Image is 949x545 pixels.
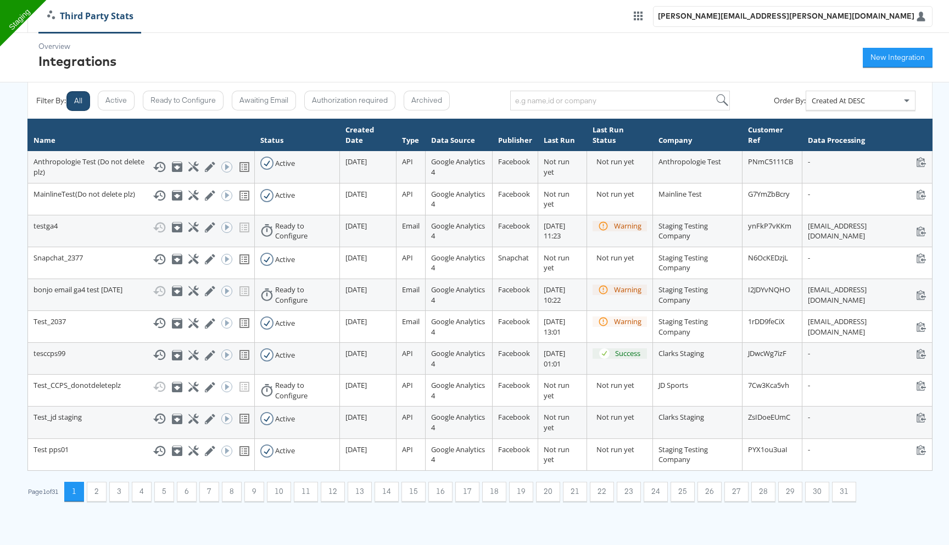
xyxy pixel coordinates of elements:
span: [DATE] [345,412,367,422]
svg: View missing tracking codes [238,189,251,202]
svg: View missing tracking codes [238,412,251,425]
span: [DATE] [345,380,367,390]
div: [EMAIL_ADDRESS][DOMAIN_NAME] [808,221,926,241]
span: Not run yet [544,380,570,401]
span: [DATE] [345,285,367,294]
span: Anthropologie Test [658,157,721,166]
svg: View missing tracking codes [238,444,251,458]
div: Active [275,318,295,329]
span: G7YmZbBcry [748,189,790,199]
span: Facebook [498,285,530,294]
span: [DATE] [345,221,367,231]
span: Not run yet [544,189,570,209]
button: 27 [724,482,749,502]
span: API [402,253,413,263]
div: Order By: [774,96,806,106]
span: N6OcKEDzjL [748,253,788,263]
button: 4 [132,482,152,502]
span: Google Analytics 4 [431,189,485,209]
span: Clarks Staging [658,348,704,358]
span: Not run yet [544,444,570,465]
th: Last Run Status [587,119,653,151]
div: Ready to Configure [275,380,334,401]
div: Anthropologie Test (Do not delete plz) [34,157,249,177]
span: Facebook [498,444,530,454]
span: Facebook [498,412,530,422]
th: Status [254,119,339,151]
div: - [808,157,926,167]
div: Not run yet [596,189,647,199]
button: 17 [455,482,479,502]
span: ZsIDoeEUmC [748,412,790,422]
div: Test_jd staging [34,412,249,425]
button: 26 [697,482,722,502]
span: Clarks Staging [658,412,704,422]
span: API [402,189,413,199]
div: Filter By: [36,96,66,106]
div: Not run yet [596,253,647,263]
span: Facebook [498,157,530,166]
svg: View missing tracking codes [238,316,251,330]
span: API [402,348,413,358]
span: [DATE] [345,444,367,454]
a: Third Party Stats [39,10,142,23]
span: API [402,157,413,166]
span: [DATE] [345,253,367,263]
th: Data Processing [802,119,933,151]
button: 12 [321,482,345,502]
button: 16 [428,482,453,502]
svg: View missing tracking codes [238,160,251,174]
div: - [808,444,926,455]
button: 22 [590,482,614,502]
span: API [402,380,413,390]
div: - [808,253,926,263]
span: Staging Testing Company [658,285,708,305]
span: [DATE] [345,157,367,166]
button: All [66,91,90,111]
span: Facebook [498,316,530,326]
div: Snapchat_2377 [34,253,249,266]
button: 21 [563,482,587,502]
svg: View missing tracking codes [238,348,251,362]
button: 25 [671,482,695,502]
button: 6 [177,482,197,502]
th: Customer Ref [743,119,802,151]
div: Warning [614,221,641,231]
span: Google Analytics 4 [431,285,485,305]
span: 7Cw3Kca5vh [748,380,789,390]
div: Not run yet [596,380,647,391]
th: Data Source [426,119,492,151]
button: 13 [348,482,372,502]
div: Warning [614,285,641,295]
span: API [402,444,413,454]
button: 9 [244,482,264,502]
button: Ready to Configure [143,91,224,110]
span: Google Analytics 4 [431,316,485,337]
span: JDwcWg7izF [748,348,786,358]
div: Not run yet [596,412,647,422]
span: [DATE] 10:22 [544,285,565,305]
th: Type [397,119,426,151]
div: [EMAIL_ADDRESS][DOMAIN_NAME] [808,285,926,305]
div: Active [275,446,295,456]
span: Not run yet [544,157,570,177]
div: - [808,189,926,199]
div: bonjo email ga4 test [DATE] [34,285,249,298]
div: Integrations [38,52,116,70]
span: PNmC5111CB [748,157,793,166]
th: Created Date [340,119,397,151]
span: Google Analytics 4 [431,253,485,273]
span: 1rDD9feCiX [748,316,785,326]
span: [DATE] 11:23 [544,221,565,241]
button: 8 [222,482,242,502]
span: Snapchat [498,253,529,263]
th: Name [28,119,255,151]
button: 28 [751,482,775,502]
span: Staging Testing Company [658,316,708,337]
div: - [808,412,926,422]
span: [DATE] 13:01 [544,316,565,337]
span: PYX1ou3uaI [748,444,788,454]
div: - [808,348,926,359]
span: [DATE] [345,189,367,199]
th: Company [652,119,742,151]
